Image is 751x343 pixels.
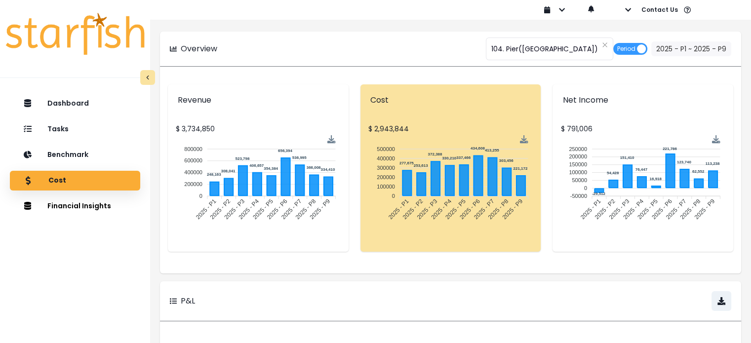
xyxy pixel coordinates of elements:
tspan: 2025 - P8 [294,198,317,221]
p: Net Income [562,94,723,106]
tspan: 2025 - P1 [387,198,410,221]
tspan: 2025 - P1 [195,198,218,221]
div: Menu [327,135,336,144]
tspan: 2025 - P2 [593,198,617,221]
tspan: 2025 - P2 [401,198,425,221]
p: $ 2,943,844 [368,124,533,134]
tspan: 400000 [377,155,395,161]
span: 104. Pier([GEOGRAPHIC_DATA]) [491,38,598,59]
tspan: 2025 - P6 [651,198,674,221]
tspan: 2025 - P7 [473,198,496,221]
button: Dashboard [10,94,140,114]
tspan: 2025 - P5 [444,198,467,221]
button: Tasks [10,119,140,139]
tspan: 2025 - P9 [501,198,524,221]
tspan: 400000 [184,169,202,175]
tspan: 600000 [184,158,202,164]
tspan: 2025 - P3 [608,198,631,221]
tspan: 200000 [377,174,395,180]
tspan: 2025 - P3 [416,198,439,221]
tspan: 2025 - P8 [487,198,510,221]
tspan: 2025 - P6 [266,198,289,221]
p: Cost [370,94,531,106]
tspan: 2025 - P4 [622,198,645,221]
p: Dashboard [47,99,89,108]
p: $ 791,006 [560,124,725,134]
tspan: 50000 [572,177,588,183]
tspan: 250000 [569,146,588,152]
tspan: 2025 - P5 [636,198,660,221]
p: Overview [181,43,217,55]
button: 2025 - P1 ~ 2025 - P9 [651,41,731,56]
tspan: 100000 [569,169,588,175]
button: Benchmark [10,145,140,165]
span: Period [617,43,635,55]
tspan: 100000 [377,184,395,190]
tspan: 500000 [377,146,395,152]
tspan: 200000 [184,181,202,187]
p: Tasks [47,125,69,133]
tspan: 2025 - P7 [665,198,688,221]
img: Download Net-Income [712,135,720,144]
img: Download Revenue [327,135,336,144]
tspan: 200000 [569,154,588,160]
tspan: 2025 - P8 [679,198,703,221]
tspan: 2025 - P6 [458,198,481,221]
img: Download Cost [519,135,528,144]
tspan: 2025 - P9 [693,198,716,221]
p: Benchmark [47,151,88,159]
tspan: 2025 - P1 [579,198,602,221]
tspan: -50000 [570,193,587,199]
svg: close [602,42,608,48]
div: Menu [519,135,528,144]
div: Menu [712,135,720,144]
tspan: 2025 - P9 [309,198,332,221]
p: P&L [181,295,195,307]
tspan: 2025 - P5 [252,198,275,221]
tspan: 2025 - P7 [280,198,304,221]
tspan: 2025 - P3 [223,198,246,221]
tspan: 800000 [184,146,202,152]
tspan: 150000 [569,161,588,167]
tspan: 2025 - P4 [237,198,261,221]
tspan: 0 [584,185,587,191]
p: $ 3,734,850 [176,124,341,134]
tspan: 300000 [377,165,395,171]
tspan: 2025 - P4 [430,198,453,221]
tspan: 0 [392,193,395,199]
tspan: 2025 - P2 [209,198,232,221]
button: Cost [10,171,140,191]
p: Cost [48,176,66,185]
p: Revenue [178,94,339,106]
button: Clear [602,40,608,50]
button: Financial Insights [10,196,140,216]
tspan: 0 [199,193,202,199]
